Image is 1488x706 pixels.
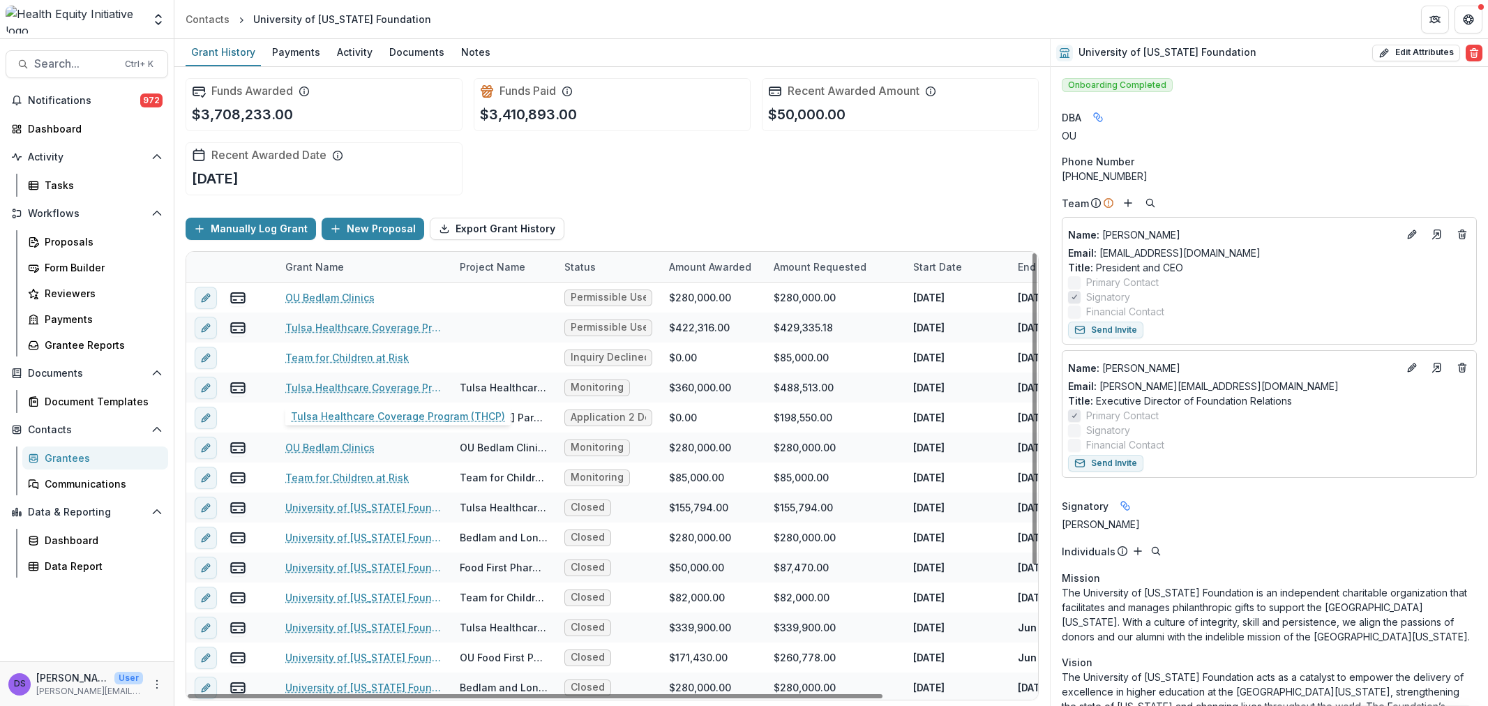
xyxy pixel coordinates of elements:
[669,620,731,635] div: $339,900.00
[669,560,724,575] div: $50,000.00
[1086,290,1130,304] span: Signatory
[460,620,548,635] div: Tulsa Healthcare Coverage Program
[913,650,945,665] p: [DATE]
[1009,252,1114,282] div: End Date
[22,333,168,356] a: Grantee Reports
[460,680,548,695] div: Bedlam and Longitudinal Clinics
[460,650,548,665] div: OU Food First Pharmacy Program
[571,532,605,543] span: Closed
[6,202,168,225] button: Open Workflows
[1129,543,1146,559] button: Add
[195,587,217,609] button: edit
[195,527,217,549] button: edit
[774,380,834,395] div: $488,513.00
[14,679,26,689] div: Dr. Ana Smith
[45,286,157,301] div: Reviewers
[768,104,846,125] p: $50,000.00
[285,320,443,335] a: Tulsa Healthcare Coverage Program (THCP)
[480,104,577,125] p: $3,410,893.00
[774,470,829,485] div: $85,000.00
[571,652,605,663] span: Closed
[1018,650,1085,665] p: Jun 30, 2024
[28,368,146,380] span: Documents
[774,410,832,425] div: $198,550.00
[1086,423,1130,437] span: Signatory
[122,57,156,72] div: Ctrl + K
[45,312,157,326] div: Payments
[230,500,246,516] button: view-payments
[571,382,624,393] span: Monitoring
[6,501,168,523] button: Open Data & Reporting
[913,380,945,395] p: [DATE]
[322,218,424,240] button: New Proposal
[140,93,163,107] span: 972
[1062,571,1100,585] span: Mission
[1068,362,1099,374] span: Name :
[1404,359,1420,376] button: Edit
[456,42,496,62] div: Notes
[1466,45,1482,61] button: Delete
[913,320,945,335] p: [DATE]
[6,89,168,112] button: Notifications972
[195,347,217,369] button: edit
[45,260,157,275] div: Form Builder
[22,529,168,552] a: Dashboard
[774,320,833,335] div: $429,335.18
[913,560,945,575] p: [DATE]
[1114,495,1136,517] button: Linked binding
[1062,78,1173,92] span: Onboarding Completed
[430,218,564,240] button: Export Grant History
[1086,408,1159,423] span: Primary Contact
[774,560,829,575] div: $87,470.00
[186,218,316,240] button: Manually Log Grant
[774,590,829,605] div: $82,000.00
[556,252,661,282] div: Status
[1018,440,1049,455] p: [DATE]
[28,424,146,436] span: Contacts
[195,557,217,579] button: edit
[195,467,217,489] button: edit
[913,290,945,305] p: [DATE]
[149,6,168,33] button: Open entity switcher
[285,620,443,635] a: University of [US_STATE] Foundation - Tulsa Healthcare Coverage Program - 339900 - [DATE]
[1018,620,1085,635] p: Jun 30, 2024
[1068,247,1097,259] span: Email:
[571,592,605,603] span: Closed
[669,350,697,365] div: $0.00
[905,260,970,274] div: Start Date
[1062,154,1134,169] span: Phone Number
[1068,262,1093,273] span: Title :
[571,322,646,333] span: Permissible Uses
[1087,106,1109,128] button: Linked binding
[186,12,230,27] div: Contacts
[277,252,451,282] div: Grant Name
[285,530,443,545] a: University of [US_STATE] Foundation - Bedlam and Longitudinal Clinics - 280000 - [DATE]
[211,149,326,162] h2: Recent Awarded Date
[28,208,146,220] span: Workflows
[253,12,431,27] div: University of [US_STATE] Foundation
[669,680,731,695] div: $280,000.00
[6,419,168,441] button: Open Contacts
[230,470,246,486] button: view-payments
[774,650,836,665] div: $260,778.00
[45,338,157,352] div: Grantee Reports
[669,500,728,515] div: $155,794.00
[913,470,945,485] p: [DATE]
[451,260,534,274] div: Project Name
[230,380,246,396] button: view-payments
[774,440,836,455] div: $280,000.00
[905,252,1009,282] div: Start Date
[774,290,836,305] div: $280,000.00
[669,410,697,425] div: $0.00
[230,529,246,546] button: view-payments
[285,350,409,365] a: Team for Children at Risk
[774,530,836,545] div: $280,000.00
[331,42,378,62] div: Activity
[1018,560,1049,575] p: [DATE]
[571,682,605,693] span: Closed
[230,589,246,606] button: view-payments
[451,252,556,282] div: Project Name
[22,446,168,470] a: Grantees
[384,42,450,62] div: Documents
[1068,393,1471,408] p: Executive Director of Foundation Relations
